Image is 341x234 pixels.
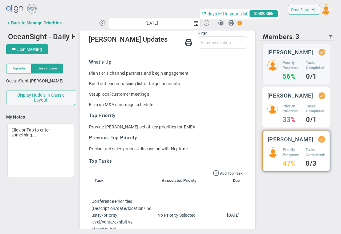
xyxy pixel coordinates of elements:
span: Add Top Task [220,171,242,176]
p: Setup local customer meetings [89,91,242,97]
p: Firm up M&A campaign schedule [89,102,242,108]
h4: 0/1 [306,74,325,79]
span: Conference Priorities (Description/date/location/industry/priority level/value/exhibit vs attend/... [91,199,152,232]
div: Updated Status [320,94,324,98]
p: Build out encompassing list of target accounts [89,81,242,87]
span: OceanSight [PERSON_NAME] [6,78,63,83]
img: 206891.Person.photo [268,147,278,158]
h5: Priority Progress: [283,147,301,158]
span: Join Meeting [17,47,42,52]
h3: Top Priority [89,112,242,119]
div: Updated Status [319,137,324,141]
h4: 0/3 [306,161,325,166]
img: 204746.Person.photo [321,4,331,15]
span: Huddle Settings [215,17,227,28]
span: OceanSight - Daily Huddle [8,31,95,41]
span: 3 [295,34,299,40]
button: Add Top Task [213,169,242,176]
h4: 33% [282,117,302,123]
h5: Tasks Completed: [306,104,325,114]
span: Associated Priority [156,178,197,183]
span: SUBSCRIBE [250,10,278,17]
h4: 47% [283,161,301,166]
span: Task [91,178,104,183]
span: select [192,18,200,29]
div: Back to Manage Priorities [11,20,62,25]
h5: Tasks Completed: [306,147,325,158]
button: Back to Manage Priorities [6,17,62,29]
h3: Previous Top Priority [89,135,242,141]
h3: Top Tasks [89,158,242,165]
button: Description [31,64,63,73]
h3: [PERSON_NAME] [267,93,314,98]
img: align-logo.svg [6,3,24,15]
input: Filter by section [198,37,247,48]
p: Plan tier 1 channel partners and begin engagement [89,70,242,76]
h4: 56% [282,74,302,79]
span: Due [230,178,240,183]
div: Updated Status [320,50,324,54]
span: Print Huddle [228,20,234,28]
img: 204747.Person.photo [267,104,278,114]
button: Agenda [6,64,31,73]
button: Display Huddle in Classic Layout [6,90,75,105]
h2: [PERSON_NAME] Updates [89,36,247,44]
button: Send Recap [288,5,320,15]
span: 17 days left in your trial. [201,10,248,18]
span: No Priority Selected [157,213,196,218]
img: 204746.Person.photo [267,60,278,71]
h3: [PERSON_NAME] [267,49,314,55]
span: Provide [PERSON_NAME] set of key priorities for EMEA [89,124,195,129]
h3: What's Up [89,59,242,65]
button: Join Meeting [6,44,48,54]
span: Description [38,66,57,71]
span: Action Button [234,19,242,27]
span: Thu Jul 17 2025 00:00:00 GMT+0100 (British Summer Time) [227,213,240,218]
div: Pricing and sales process discussion with Neptune [89,146,188,152]
h5: Priority Progress: [282,60,302,71]
span: Filter Updated Members [328,34,333,39]
h4: My Notes [6,114,75,120]
h3: [PERSON_NAME] [268,136,314,142]
h4: 0/1 [306,117,325,123]
h5: Tasks Completed: [306,60,325,71]
span: Send Recap [291,8,311,12]
h5: Priority Progress: [282,104,302,114]
span: Members: [262,34,294,40]
div: Filter [89,31,207,36]
div: Click or Tap to enter something... [7,123,74,178]
span: Agenda [13,66,25,71]
span: Print Huddle Member Updates [185,38,192,46]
